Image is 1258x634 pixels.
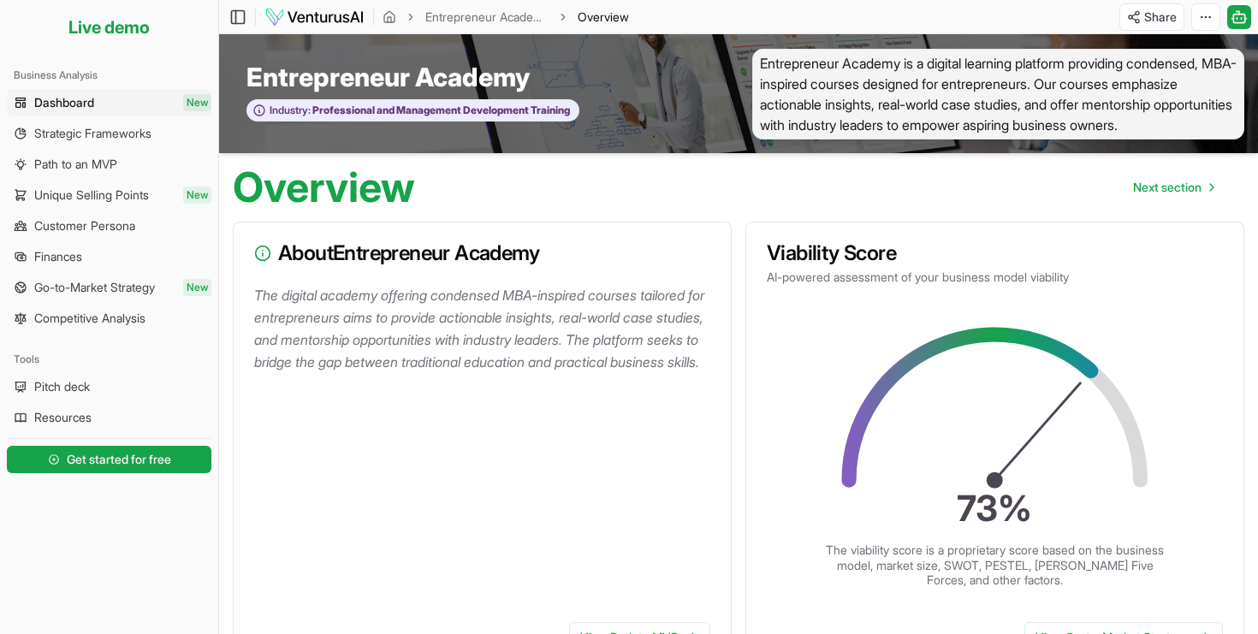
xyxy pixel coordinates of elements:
a: Resources [7,404,211,431]
span: Path to an MVP [34,156,117,173]
div: Business Analysis [7,62,211,89]
a: Strategic Frameworks [7,120,211,147]
a: Path to an MVP [7,151,211,178]
p: The digital academy offering condensed MBA-inspired courses tailored for entrepreneurs aims to pr... [254,284,717,373]
a: Go to next page [1119,170,1227,204]
a: Entrepreneur Academy [425,9,549,26]
h3: Viability Score [767,243,1223,264]
span: Strategic Frameworks [34,125,151,142]
span: Get started for free [67,451,171,468]
span: New [183,94,211,111]
h1: Overview [233,167,415,208]
a: Unique Selling PointsNew [7,181,211,209]
button: Share [1119,3,1184,31]
span: Share [1144,9,1177,26]
span: Go-to-Market Strategy [34,279,155,296]
p: The viability score is a proprietary score based on the business model, market size, SWOT, PESTEL... [824,542,1166,588]
span: Dashboard [34,94,94,111]
div: Tools [7,346,211,373]
span: New [183,279,211,296]
span: Resources [34,409,92,426]
span: Next section [1133,179,1202,196]
text: 73 % [958,487,1033,530]
span: Customer Persona [34,217,135,234]
a: Pitch deck [7,373,211,400]
a: DashboardNew [7,89,211,116]
span: Pitch deck [34,378,90,395]
button: Industry:Professional and Management Development Training [246,99,579,122]
span: Competitive Analysis [34,310,145,327]
h3: About Entrepreneur Academy [254,243,710,264]
p: AI-powered assessment of your business model viability [767,269,1223,286]
nav: breadcrumb [383,9,629,26]
span: Entrepreneur Academy [246,62,530,92]
nav: pagination [1119,170,1227,204]
button: Get started for free [7,446,211,473]
span: New [183,187,211,204]
a: Get started for free [7,442,211,477]
a: Customer Persona [7,212,211,240]
span: Unique Selling Points [34,187,149,204]
img: logo [264,7,365,27]
span: Industry: [270,104,311,117]
a: Finances [7,243,211,270]
span: Finances [34,248,82,265]
span: Entrepreneur Academy is a digital learning platform providing condensed, MBA-inspired courses des... [752,49,1244,139]
span: Overview [578,9,629,26]
span: Professional and Management Development Training [311,104,570,117]
a: Competitive Analysis [7,305,211,332]
a: Go-to-Market StrategyNew [7,274,211,301]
